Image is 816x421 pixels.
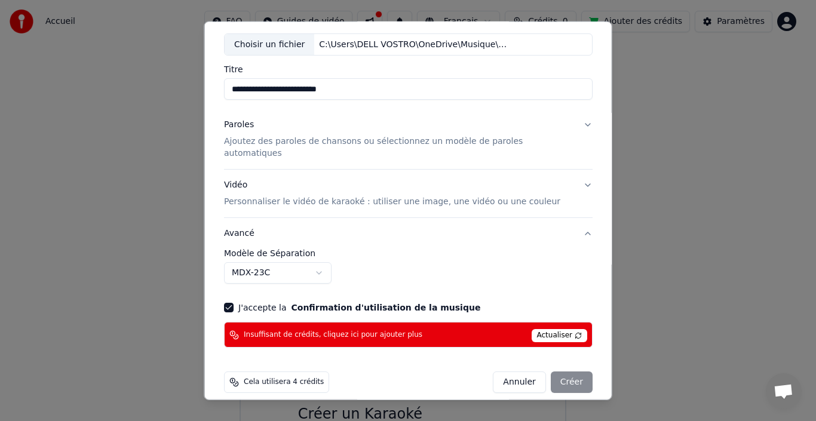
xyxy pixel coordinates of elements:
[224,65,593,73] label: Titre
[224,249,593,293] div: Avancé
[238,303,480,312] label: J'accepte la
[531,329,587,342] span: Actualiser
[224,109,593,169] button: ParolesAjoutez des paroles de chansons ou sélectionnez un modèle de paroles automatiques
[224,136,573,159] p: Ajoutez des paroles de chansons ou sélectionnez un modèle de paroles automatiques
[314,38,517,50] div: C:\Users\DELL VOSTRO\OneDrive\Musique\Une team formidable reggae 2.mp3
[224,179,560,208] div: Vidéo
[244,377,324,387] span: Cela utilisera 4 crédits
[224,170,593,217] button: VidéoPersonnaliser le vidéo de karaoké : utiliser une image, une vidéo ou une couleur
[225,33,314,55] div: Choisir un fichier
[244,330,422,340] span: Insuffisant de crédits, cliquez ici pour ajouter plus
[224,196,560,208] p: Personnaliser le vidéo de karaoké : utiliser une image, une vidéo ou une couleur
[493,371,545,393] button: Annuler
[224,249,593,257] label: Modèle de Séparation
[224,119,254,131] div: Paroles
[224,218,593,249] button: Avancé
[291,303,480,312] button: J'accepte la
